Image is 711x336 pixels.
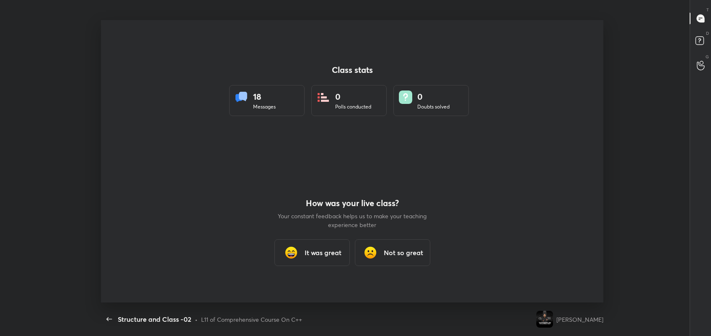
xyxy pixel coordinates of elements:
h4: How was your live class? [277,198,428,208]
img: grinning_face_with_smiling_eyes_cmp.gif [283,244,300,261]
p: T [706,7,709,13]
h3: It was great [305,248,341,258]
h3: Not so great [384,248,423,258]
p: G [706,54,709,60]
div: 0 [335,90,371,103]
p: D [706,30,709,36]
img: e60519a4c4f740609fbc41148676dd3d.jpg [536,311,553,328]
div: [PERSON_NAME] [556,315,603,324]
div: • [195,315,198,324]
div: Structure and Class -02 [118,314,191,324]
div: Messages [253,103,276,111]
div: Doubts solved [417,103,450,111]
div: Polls conducted [335,103,371,111]
div: 18 [253,90,276,103]
p: Your constant feedback helps us to make your teaching experience better [277,212,428,229]
div: 0 [417,90,450,103]
h4: Class stats [229,65,476,75]
img: frowning_face_cmp.gif [362,244,379,261]
img: statsPoll.b571884d.svg [317,90,330,104]
img: doubts.8a449be9.svg [399,90,412,104]
div: L11 of Comprehensive Course On C++ [201,315,302,324]
img: statsMessages.856aad98.svg [235,90,248,104]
